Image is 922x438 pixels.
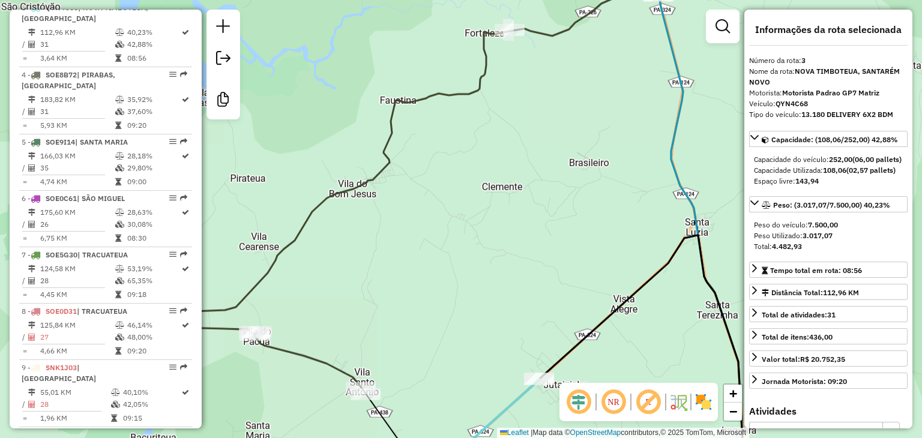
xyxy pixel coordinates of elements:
[754,241,903,252] div: Total:
[211,14,235,41] a: Nova sessão e pesquisa
[127,38,181,50] td: 42,88%
[40,218,115,230] td: 26
[211,46,235,73] a: Exportar sessão
[22,232,28,244] td: =
[127,162,181,174] td: 29,80%
[169,364,176,371] em: Opções
[40,331,115,343] td: 27
[40,263,115,275] td: 124,58 KM
[22,162,28,174] td: /
[180,194,187,202] em: Rota exportada
[115,291,121,298] i: Tempo total em rota
[749,131,908,147] a: Capacidade: (108,06/252,00) 42,88%
[754,176,903,187] div: Espaço livre:
[749,306,908,322] a: Total de atividades:31
[28,29,35,36] i: Distância Total
[749,262,908,278] a: Tempo total em rota: 08:56
[28,164,35,172] i: Total de Atividades
[182,265,189,272] i: Rota otimizada
[182,322,189,329] i: Rota otimizada
[762,354,845,365] div: Valor total:
[749,66,908,88] div: Nome da rota:
[762,287,859,298] div: Distância Total:
[22,275,28,287] td: /
[711,14,735,38] a: Exibir filtros
[40,106,115,118] td: 31
[111,415,117,422] i: Tempo total em rota
[115,29,124,36] i: % de utilização do peso
[115,347,121,355] i: Tempo total em rota
[22,331,28,343] td: /
[749,55,908,66] div: Número da rota:
[500,428,529,437] a: Leaflet
[169,138,176,145] em: Opções
[115,96,124,103] i: % de utilização do peso
[46,363,77,372] span: SNK1J03
[22,52,28,64] td: =
[28,401,35,408] i: Total de Atividades
[22,119,28,131] td: =
[749,67,900,86] strong: NOVA TIMBOTEUA, SANTARÉM NOVO
[40,398,110,410] td: 28
[40,94,115,106] td: 183,82 KM
[809,332,833,341] strong: 436,00
[40,119,115,131] td: 5,93 KM
[800,355,845,364] strong: R$ 20.752,35
[570,428,621,437] a: OpenStreetMap
[40,162,115,174] td: 35
[115,235,121,242] i: Tempo total em rota
[40,345,115,357] td: 4,66 KM
[749,284,908,300] a: Distância Total:112,96 KM
[77,307,127,316] span: | TRACUATEUA
[724,403,742,421] a: Zoom out
[28,96,35,103] i: Distância Total
[77,194,125,203] span: | SÃO MIGUEL
[169,71,176,78] em: Opções
[772,242,802,251] strong: 4.482,93
[808,220,838,229] strong: 7.500,00
[115,108,124,115] i: % de utilização da cubagem
[22,398,28,410] td: /
[749,24,908,35] h4: Informações da rota selecionada
[40,52,115,64] td: 3,64 KM
[754,154,903,165] div: Capacidade do veículo:
[22,106,28,118] td: /
[776,99,808,108] strong: QYN4C68
[22,137,128,146] span: 5 -
[115,277,124,284] i: % de utilização da cubagem
[823,166,846,175] strong: 108,06
[754,230,903,241] div: Peso Utilizado:
[127,206,181,218] td: 28,63%
[127,150,181,162] td: 28,18%
[28,221,35,228] i: Total de Atividades
[22,176,28,188] td: =
[115,209,124,216] i: % de utilização do peso
[127,275,181,287] td: 65,35%
[169,251,176,258] em: Opções
[127,94,181,106] td: 35,92%
[169,194,176,202] em: Opções
[127,26,181,38] td: 40,23%
[40,232,115,244] td: 6,75 KM
[40,319,115,331] td: 125,84 KM
[754,220,838,229] span: Peso do veículo:
[669,392,688,412] img: Fluxo de ruas
[28,277,35,284] i: Total de Atividades
[599,388,628,416] span: Ocultar NR
[122,412,181,424] td: 09:15
[211,88,235,115] a: Criar modelo
[28,108,35,115] i: Total de Atividades
[749,373,908,389] a: Jornada Motorista: 09:20
[115,164,124,172] i: % de utilização da cubagem
[115,265,124,272] i: % de utilização do peso
[749,328,908,344] a: Total de itens:436,00
[40,386,110,398] td: 55,01 KM
[122,386,181,398] td: 40,10%
[180,138,187,145] em: Rota exportada
[46,194,77,203] span: SOE0C61
[694,392,713,412] img: Exibir/Ocultar setores
[46,307,77,316] span: SOE0D31
[749,350,908,367] a: Valor total:R$ 20.752,35
[169,307,176,314] em: Opções
[771,135,898,144] span: Capacidade: (108,06/252,00) 42,88%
